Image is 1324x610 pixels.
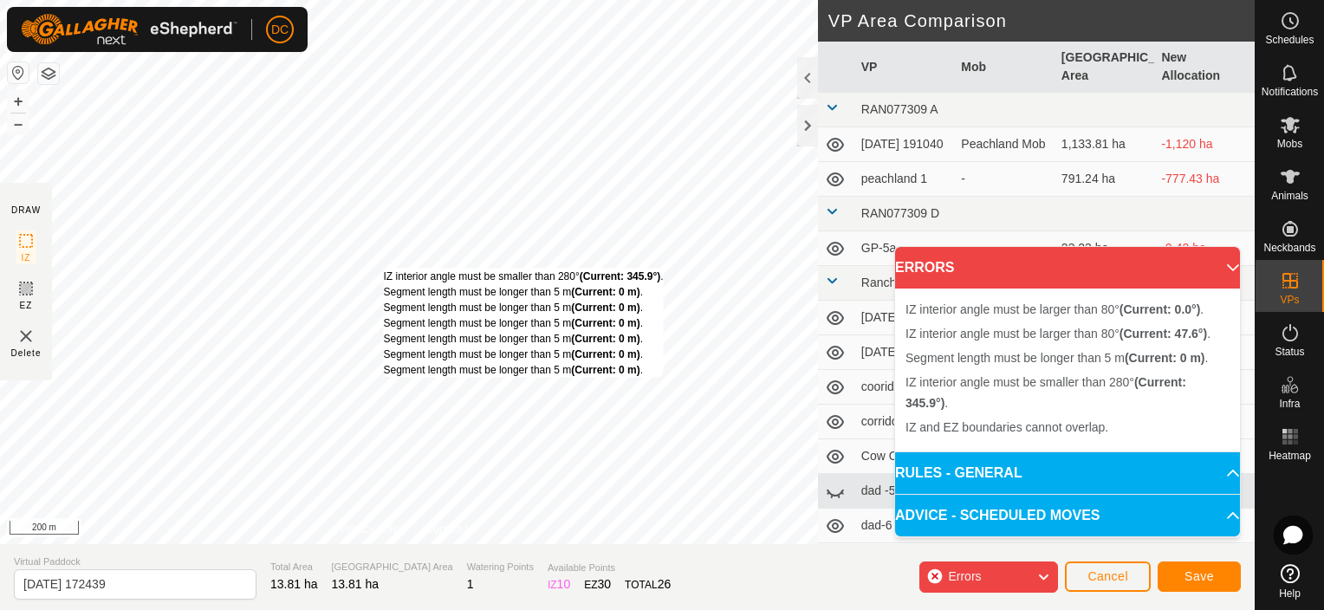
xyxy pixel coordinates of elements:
td: [DATE] 133304 [854,301,955,335]
span: 10 [557,577,571,591]
b: (Current: 0 m) [571,348,639,360]
span: IZ interior angle must be smaller than 280° . [905,375,1186,410]
div: - [961,239,1048,257]
span: [GEOGRAPHIC_DATA] Area [332,560,453,574]
td: -777.43 ha [1154,162,1255,197]
a: Help [1256,557,1324,606]
p-accordion-header: ERRORS [895,247,1240,289]
span: IZ [22,251,31,264]
img: Gallagher Logo [21,14,237,45]
b: (Current: 345.9°) [580,270,661,282]
td: Cow Out [854,439,955,474]
td: GP-5a [854,231,955,266]
b: (Current: 0 m) [571,333,639,345]
b: (Current: 0 m) [571,286,639,298]
td: cooridorHome [854,370,955,405]
p-accordion-content: ERRORS [895,289,1240,451]
td: 1,133.81 ha [1055,127,1155,162]
b: (Current: 47.6°) [1120,327,1207,341]
span: 26 [658,577,672,591]
td: peachland 1 [854,162,955,197]
td: [DATE] 073633 [854,335,955,370]
span: VPs [1280,295,1299,305]
span: Watering Points [467,560,534,574]
span: Neckbands [1263,243,1315,253]
span: RULES - GENERAL [895,463,1022,483]
span: DC [271,21,289,39]
span: 1 [467,577,474,591]
button: Reset Map [8,62,29,83]
span: Cancel [1087,569,1128,583]
b: (Current: 0 m) [1125,351,1205,365]
span: IZ and EZ boundaries cannot overlap. [905,420,1108,434]
span: Total Area [270,560,318,574]
th: New Allocation [1154,42,1255,93]
span: Notifications [1262,87,1318,97]
button: – [8,114,29,134]
div: IZ interior angle must be smaller than 280° . Segment length must be longer than 5 m . Segment le... [384,269,664,378]
span: Heatmap [1269,451,1311,461]
h2: VP Area Comparison [828,10,1255,31]
span: Available Points [548,561,671,575]
span: EZ [20,299,33,312]
span: ADVICE - SCHEDULED MOVES [895,505,1100,526]
span: Mobs [1277,139,1302,149]
span: Infra [1279,399,1300,409]
b: (Current: 0 m) [571,302,639,314]
div: Peachland Mob [961,135,1048,153]
span: IZ interior angle must be larger than 80° . [905,302,1204,316]
span: RAN077309 A [861,102,938,116]
td: dad -5 [854,474,955,509]
span: 13.81 ha [270,577,318,591]
th: [GEOGRAPHIC_DATA] Area [1055,42,1155,93]
span: Animals [1271,191,1308,201]
button: Map Layers [38,63,59,84]
th: Mob [954,42,1055,93]
a: Contact Us [426,522,477,537]
button: + [8,91,29,112]
td: corridorHome-A [854,405,955,439]
button: Cancel [1065,561,1151,592]
td: -9.42 ha [1154,231,1255,266]
b: (Current: 0.0°) [1120,302,1201,316]
span: Delete [11,347,42,360]
span: Save [1184,569,1214,583]
div: DRAW [11,204,41,217]
span: RAN077309 D [861,206,939,220]
img: VP [16,326,36,347]
span: Schedules [1265,35,1314,45]
button: Save [1158,561,1241,592]
span: Ranch Boundary [861,276,951,289]
div: - [961,170,1048,188]
a: Privacy Policy [341,522,406,537]
td: 19.94 ha [1055,543,1155,578]
span: 30 [598,577,612,591]
td: -6.13 ha [1154,543,1255,578]
b: (Current: 0 m) [571,364,639,376]
td: -1,120 ha [1154,127,1255,162]
td: dad-6 [854,509,955,543]
p-accordion-header: ADVICE - SCHEDULED MOVES [895,495,1240,536]
span: Virtual Paddock [14,555,256,569]
p-accordion-header: RULES - GENERAL [895,452,1240,494]
span: Status [1275,347,1304,357]
b: (Current: 0 m) [571,317,639,329]
div: EZ [584,575,611,594]
div: TOTAL [625,575,671,594]
td: [DATE] 191040 [854,127,955,162]
span: IZ interior angle must be larger than 80° . [905,327,1210,341]
div: IZ [548,575,570,594]
td: 23.23 ha [1055,231,1155,266]
span: Segment length must be longer than 5 m . [905,351,1208,365]
th: VP [854,42,955,93]
span: ERRORS [895,257,954,278]
span: Help [1279,588,1301,599]
span: 13.81 ha [332,577,380,591]
span: Errors [948,569,981,583]
td: 791.24 ha [1055,162,1155,197]
td: dad-7 [854,543,955,578]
